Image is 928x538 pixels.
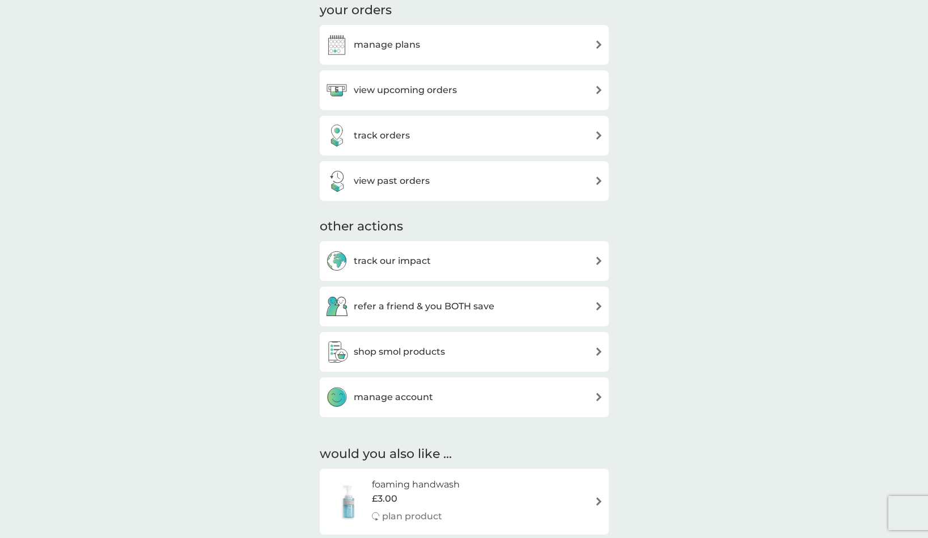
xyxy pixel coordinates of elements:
img: arrow right [595,302,603,310]
img: arrow right [595,257,603,265]
h3: manage plans [354,37,420,52]
img: arrow right [595,131,603,140]
h3: refer a friend & you BOTH save [354,299,494,314]
img: foaming handwash [325,482,372,522]
img: arrow right [595,86,603,94]
p: plan product [382,509,442,524]
img: arrow right [595,497,603,506]
h3: your orders [320,2,392,19]
h3: other actions [320,218,403,236]
img: arrow right [595,393,603,401]
span: £3.00 [372,491,397,506]
h3: view past orders [354,174,430,188]
h3: shop smol products [354,344,445,359]
img: arrow right [595,347,603,356]
h6: foaming handwash [372,477,460,492]
h3: view upcoming orders [354,83,457,98]
h3: manage account [354,390,433,405]
h3: track our impact [354,254,431,268]
img: arrow right [595,40,603,49]
h2: would you also like ... [320,445,609,463]
img: arrow right [595,176,603,185]
h3: track orders [354,128,410,143]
